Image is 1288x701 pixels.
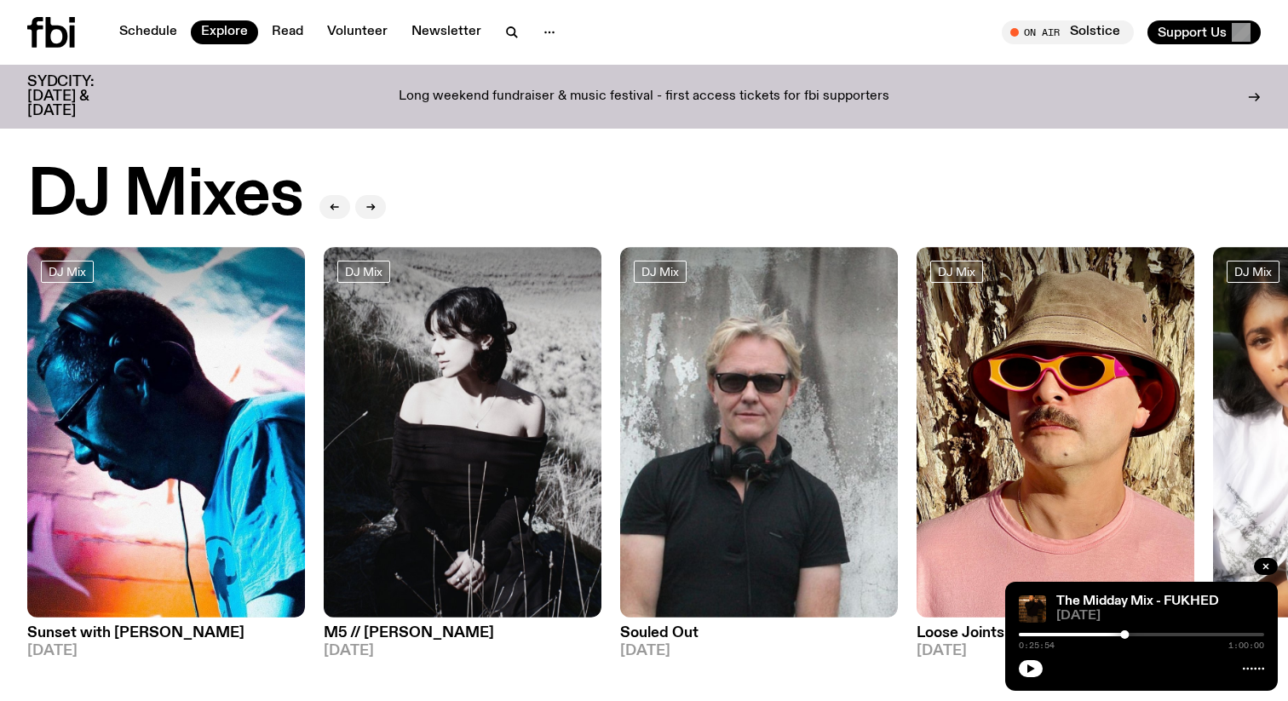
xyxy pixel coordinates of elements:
h3: Sunset with [PERSON_NAME] [27,626,305,641]
a: Explore [191,20,258,44]
a: DJ Mix [634,261,687,283]
img: Tyson stands in front of a paperbark tree wearing orange sunglasses, a suede bucket hat and a pin... [917,247,1194,618]
span: 0:25:54 [1019,641,1055,650]
a: DJ Mix [337,261,390,283]
a: DJ Mix [930,261,983,283]
button: Support Us [1147,20,1261,44]
button: On AirSolstice [1002,20,1134,44]
span: [DATE] [917,644,1194,658]
img: Simon Caldwell stands side on, looking downwards. He has headphones on. Behind him is a brightly ... [27,247,305,618]
span: DJ Mix [1234,265,1272,278]
img: Stephen looks directly at the camera, wearing a black tee, black sunglasses and headphones around... [620,247,898,618]
h3: Loose Joints [917,626,1194,641]
span: 1:00:00 [1228,641,1264,650]
a: Newsletter [401,20,492,44]
span: DJ Mix [345,265,382,278]
span: DJ Mix [938,265,975,278]
span: Support Us [1158,25,1227,40]
h2: DJ Mixes [27,164,302,228]
span: DJ Mix [49,265,86,278]
h3: SYDCITY: [DATE] & [DATE] [27,75,136,118]
a: Loose Joints[DATE] [917,618,1194,658]
span: DJ Mix [641,265,679,278]
span: [DATE] [620,644,898,658]
a: DJ Mix [1227,261,1279,283]
span: [DATE] [324,644,601,658]
a: Volunteer [317,20,398,44]
p: Long weekend fundraiser & music festival - first access tickets for fbi supporters [399,89,889,105]
span: [DATE] [27,644,305,658]
a: Sunset with [PERSON_NAME][DATE] [27,618,305,658]
h3: Souled Out [620,626,898,641]
h3: M5 // [PERSON_NAME] [324,626,601,641]
span: [DATE] [1056,610,1264,623]
a: DJ Mix [41,261,94,283]
a: Read [262,20,313,44]
a: Schedule [109,20,187,44]
a: The Midday Mix - FUKHED [1056,595,1219,608]
a: Souled Out[DATE] [620,618,898,658]
a: M5 // [PERSON_NAME][DATE] [324,618,601,658]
